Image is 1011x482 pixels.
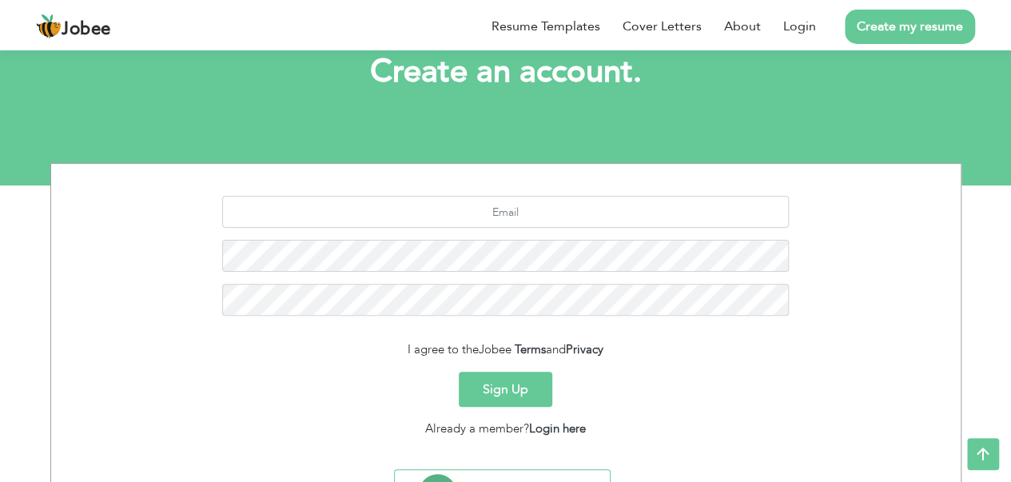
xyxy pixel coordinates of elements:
[492,17,600,36] a: Resume Templates
[566,341,603,357] a: Privacy
[36,14,111,39] a: Jobee
[515,341,546,357] a: Terms
[63,420,949,438] div: Already a member?
[724,17,761,36] a: About
[222,196,789,228] input: Email
[623,17,702,36] a: Cover Letters
[74,51,937,93] h1: Create an account.
[529,420,586,436] a: Login here
[459,372,552,407] button: Sign Up
[62,21,111,38] span: Jobee
[845,10,975,44] a: Create my resume
[783,17,816,36] a: Login
[479,341,511,357] span: Jobee
[36,14,62,39] img: jobee.io
[63,341,949,359] div: I agree to the and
